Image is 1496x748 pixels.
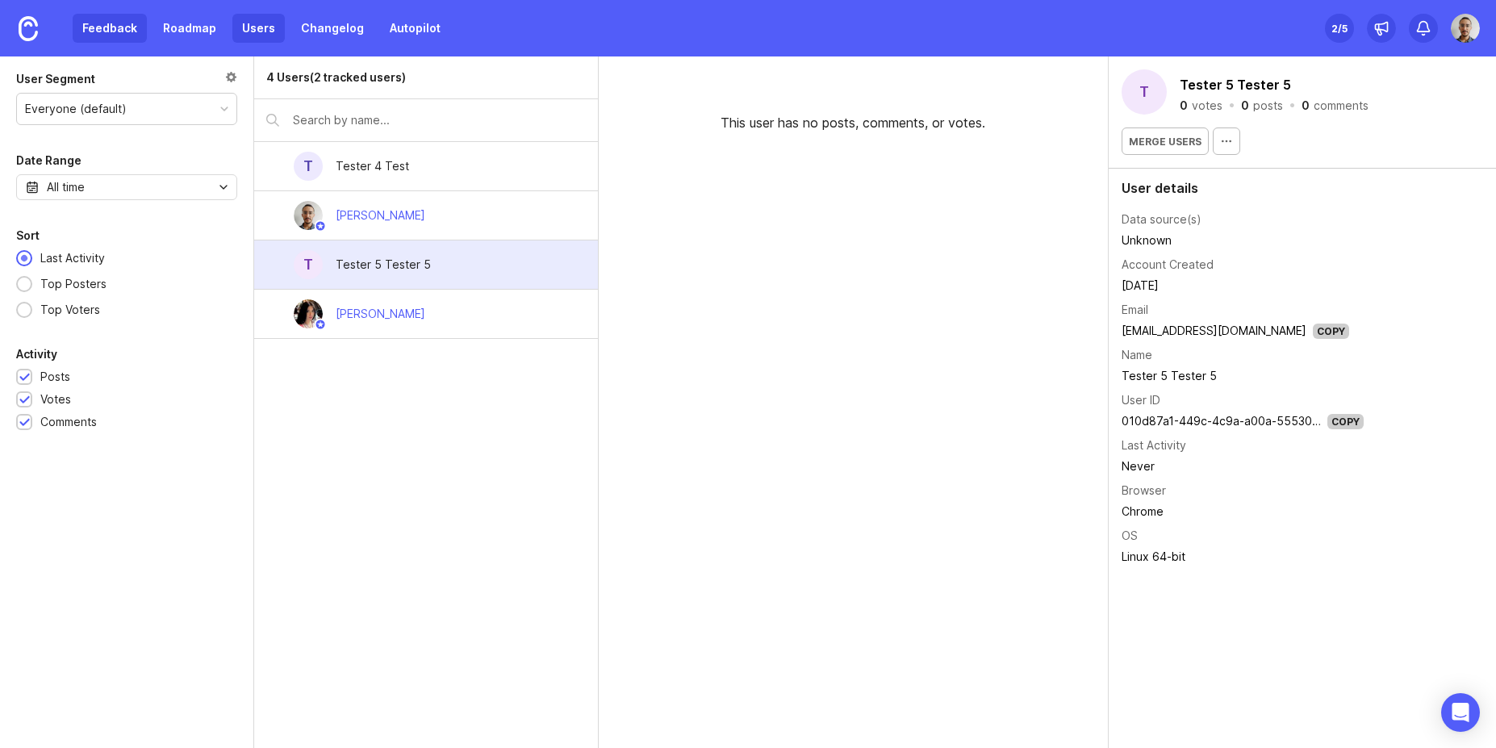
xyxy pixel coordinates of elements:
[293,111,585,129] input: Search by name...
[266,69,406,86] div: 4 Users (2 tracked users)
[1325,14,1354,43] button: 2/5
[1122,301,1148,319] div: Email
[1122,278,1159,292] time: [DATE]
[336,157,409,175] div: Tester 4 Test
[32,301,108,319] div: Top Voters
[380,14,450,43] a: Autopilot
[1122,482,1166,499] div: Browser
[336,305,425,323] div: [PERSON_NAME]
[1122,501,1364,522] td: Chrome
[1227,100,1236,111] div: ·
[1314,100,1369,111] div: comments
[315,319,327,331] img: member badge
[1122,527,1138,545] div: OS
[16,69,95,89] div: User Segment
[16,345,57,364] div: Activity
[1331,17,1348,40] div: 2 /5
[294,201,323,230] img: Joao Gilberto
[336,207,425,224] div: [PERSON_NAME]
[16,151,81,170] div: Date Range
[40,391,71,408] div: Votes
[1122,211,1201,228] div: Data source(s)
[32,249,113,267] div: Last Activity
[47,178,85,196] div: All time
[1192,100,1222,111] div: votes
[1122,458,1364,475] div: Never
[1122,69,1167,115] div: T
[291,14,374,43] a: Changelog
[599,56,1108,145] div: This user has no posts, comments, or votes.
[211,181,236,194] svg: toggle icon
[294,152,323,181] div: T
[1441,693,1480,732] div: Open Intercom Messenger
[232,14,285,43] a: Users
[315,220,327,232] img: member badge
[1122,256,1214,274] div: Account Created
[1122,546,1364,567] td: Linux 64-bit
[294,250,323,279] div: T
[1302,100,1310,111] div: 0
[25,100,127,118] div: Everyone (default)
[1241,100,1249,111] div: 0
[16,226,40,245] div: Sort
[40,413,97,431] div: Comments
[153,14,226,43] a: Roadmap
[32,275,115,293] div: Top Posters
[1451,14,1480,43] img: Joao Gilberto
[1176,73,1294,97] button: Tester 5 Tester 5
[1122,437,1186,454] div: Last Activity
[1122,324,1306,337] a: [EMAIL_ADDRESS][DOMAIN_NAME]
[1122,230,1364,251] td: Unknown
[1122,346,1152,364] div: Name
[294,299,323,328] img: Sofiia Filippova
[1129,136,1201,148] span: Merge users
[1122,366,1364,387] td: Tester 5 Tester 5
[1288,100,1297,111] div: ·
[1122,412,1321,430] div: 010d87a1-449c-4c9a-a00a-555308ae4609
[73,14,147,43] a: Feedback
[1122,182,1483,194] div: User details
[1327,414,1364,429] div: Copy
[1313,324,1349,339] div: Copy
[1180,100,1188,111] div: 0
[336,256,431,274] div: Tester 5 Tester 5
[19,16,38,41] img: Canny Home
[1122,391,1160,409] div: User ID
[1122,127,1209,155] button: Merge users
[40,368,70,386] div: Posts
[1253,100,1283,111] div: posts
